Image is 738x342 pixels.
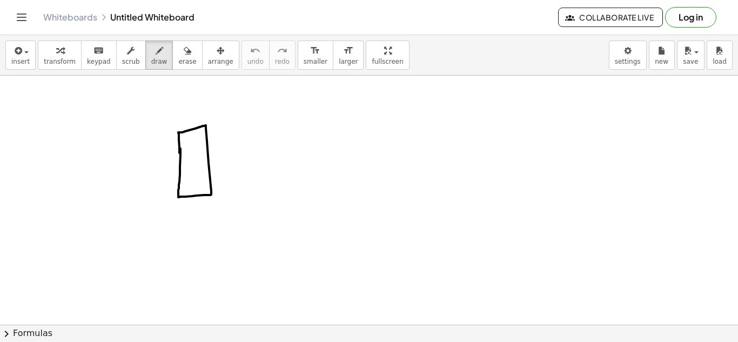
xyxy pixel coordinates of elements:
button: Toggle navigation [13,9,30,26]
button: format_sizelarger [333,41,364,70]
span: settings [615,58,641,65]
button: undoundo [241,41,270,70]
span: save [683,58,698,65]
i: undo [250,44,260,57]
button: erase [172,41,202,70]
button: draw [145,41,173,70]
button: scrub [116,41,146,70]
button: Log in [665,7,716,28]
span: scrub [122,58,140,65]
span: undo [247,58,264,65]
span: draw [151,58,167,65]
i: format_size [343,44,353,57]
span: new [655,58,668,65]
a: Whiteboards [43,12,97,23]
button: transform [38,41,82,70]
span: insert [11,58,30,65]
span: erase [178,58,196,65]
span: arrange [208,58,233,65]
span: fullscreen [372,58,403,65]
button: new [649,41,675,70]
i: redo [277,44,287,57]
button: Collaborate Live [558,8,663,27]
button: keyboardkeypad [81,41,117,70]
i: keyboard [93,44,104,57]
i: format_size [310,44,320,57]
button: save [677,41,705,70]
button: redoredo [269,41,296,70]
span: Collaborate Live [567,12,654,22]
button: insert [5,41,36,70]
span: redo [275,58,290,65]
button: arrange [202,41,239,70]
button: format_sizesmaller [298,41,333,70]
button: fullscreen [366,41,409,70]
button: load [707,41,733,70]
span: keypad [87,58,111,65]
span: larger [339,58,358,65]
span: transform [44,58,76,65]
span: load [713,58,727,65]
button: settings [609,41,647,70]
span: smaller [304,58,327,65]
